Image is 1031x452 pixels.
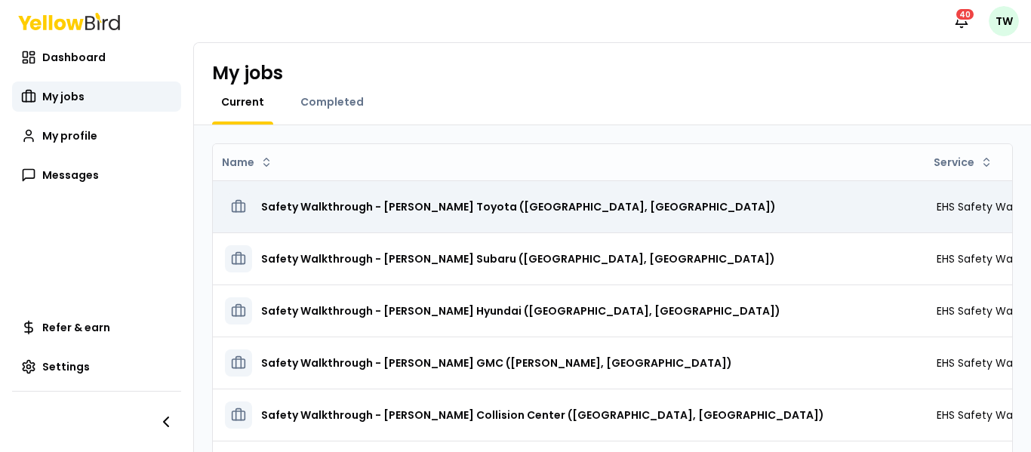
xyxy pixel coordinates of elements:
span: Service [934,155,974,170]
span: My jobs [42,89,85,104]
h3: Safety Walkthrough - [PERSON_NAME] Subaru ([GEOGRAPHIC_DATA], [GEOGRAPHIC_DATA]) [261,245,775,272]
button: 40 [946,6,977,36]
a: My jobs [12,81,181,112]
a: Settings [12,352,181,382]
a: Completed [291,94,373,109]
a: Refer & earn [12,312,181,343]
h3: Safety Walkthrough - [PERSON_NAME] Collision Center ([GEOGRAPHIC_DATA], [GEOGRAPHIC_DATA]) [261,401,824,429]
button: Name [216,150,279,174]
button: Service [928,150,999,174]
a: Dashboard [12,42,181,72]
h3: Safety Walkthrough - [PERSON_NAME] Hyundai ([GEOGRAPHIC_DATA], [GEOGRAPHIC_DATA]) [261,297,780,324]
div: 40 [955,8,975,21]
span: Completed [300,94,364,109]
span: TW [989,6,1019,36]
span: Messages [42,168,99,183]
span: Current [221,94,264,109]
a: Messages [12,160,181,190]
span: Name [222,155,254,170]
h1: My jobs [212,61,283,85]
span: Dashboard [42,50,106,65]
h3: Safety Walkthrough - [PERSON_NAME] GMC ([PERSON_NAME], [GEOGRAPHIC_DATA]) [261,349,732,377]
a: Current [212,94,273,109]
a: My profile [12,121,181,151]
span: Refer & earn [42,320,110,335]
span: Settings [42,359,90,374]
span: My profile [42,128,97,143]
h3: Safety Walkthrough - [PERSON_NAME] Toyota ([GEOGRAPHIC_DATA], [GEOGRAPHIC_DATA]) [261,193,776,220]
